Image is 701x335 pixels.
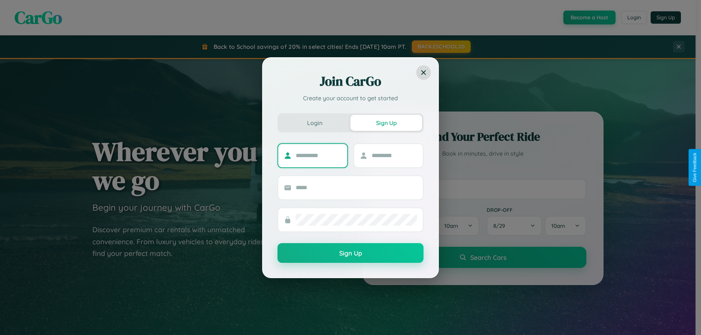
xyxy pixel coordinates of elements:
[692,153,697,182] div: Give Feedback
[277,243,424,263] button: Sign Up
[279,115,350,131] button: Login
[350,115,422,131] button: Sign Up
[277,73,424,90] h2: Join CarGo
[277,94,424,102] p: Create your account to get started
